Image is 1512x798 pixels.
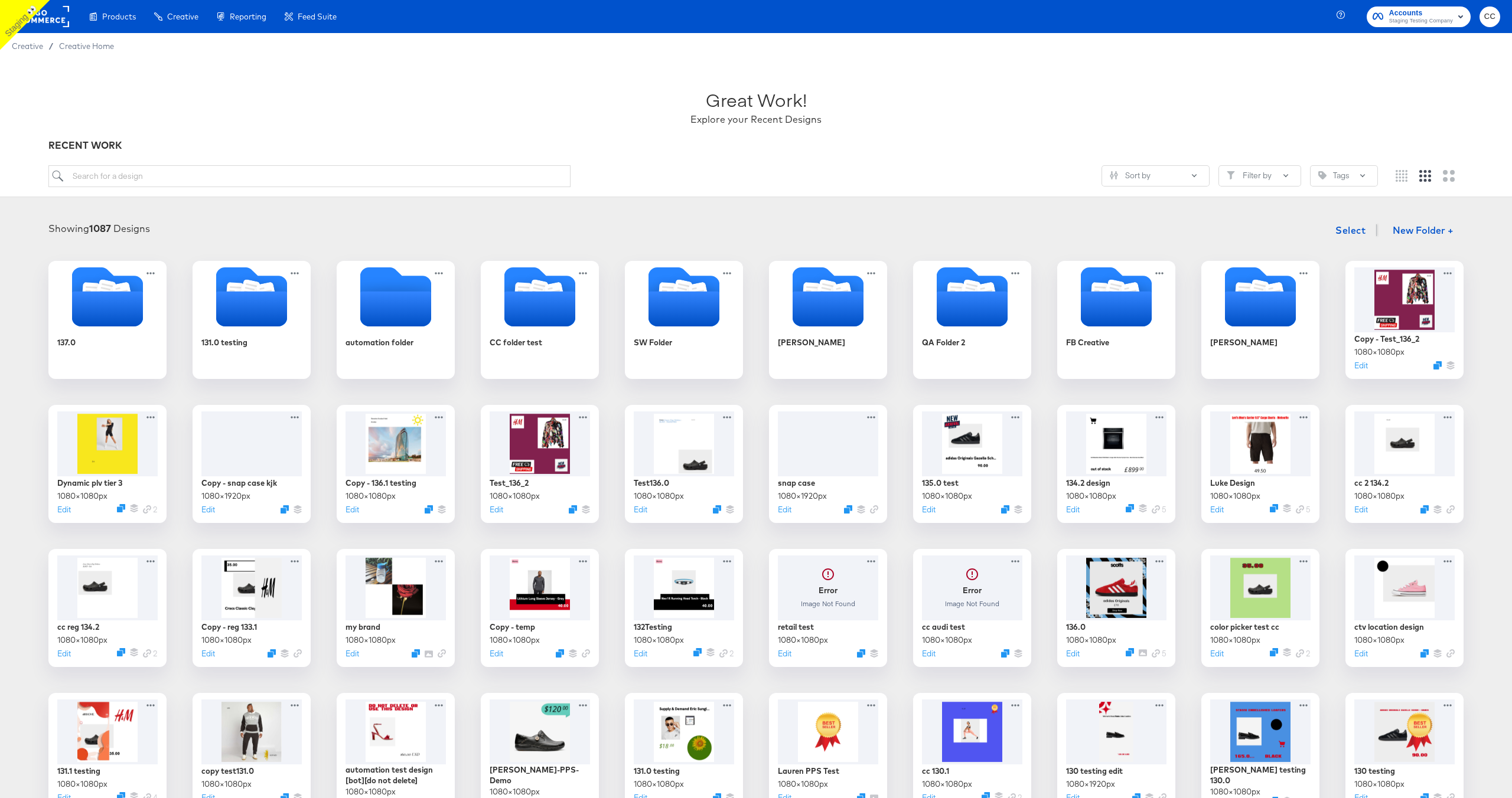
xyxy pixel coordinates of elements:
button: Duplicate [117,504,125,512]
svg: Link [582,649,590,658]
button: Edit [922,504,936,515]
div: 130 testing [1354,766,1395,777]
button: Edit [490,504,503,515]
svg: Duplicate [1270,648,1278,656]
button: SlidersSort by [1102,165,1210,187]
svg: Link [294,649,302,658]
div: SW Folder [625,261,743,379]
div: snap case1080×1920pxEditDuplicate [769,405,887,523]
div: cc 2 134.2 [1354,478,1389,489]
span: Creative [167,12,198,21]
div: 1080 × 1080 px [634,779,684,790]
div: cc 2 134.21080×1080pxEditDuplicate [1345,405,1464,523]
div: Test136.01080×1080pxEditDuplicate [625,405,743,523]
svg: Duplicate [1420,505,1429,514]
div: 135.0 test [922,478,959,489]
div: snap case [778,478,815,489]
div: 1080 × 1080 px [346,490,396,502]
div: 1080 × 1920 px [778,490,827,502]
svg: Folder [48,267,167,326]
div: 135.0 test1080×1080pxEditDuplicate [913,405,1031,523]
div: Copy - temp1080×1080pxEditDuplicate [481,549,599,667]
div: 1080 × 1080 px [922,490,972,502]
div: 1080 × 1080 px [634,490,684,502]
div: QA Folder 2 [922,337,965,348]
div: Test_136_2 [490,478,529,489]
button: TagTags [1310,165,1378,187]
svg: Filter [1227,171,1235,179]
div: Great Work! [706,87,807,113]
div: Showing Designs [48,222,150,236]
div: 5 [1152,648,1166,659]
div: 1080 × 1920 px [1066,779,1115,790]
div: Luke Design1080×1080pxEditDuplicateLink 5 [1201,405,1319,523]
div: ErrorImage Not Foundcc audi test1080×1080pxEditDuplicate [913,549,1031,667]
div: 1080 × 1080 px [57,490,107,502]
div: Dynamic plv tier 3 [57,478,122,489]
svg: Link [719,649,728,658]
div: RECENT WORK [48,139,1464,152]
div: 1080 × 1080 px [1354,346,1405,358]
div: SW Folder [634,337,672,348]
div: 1080 × 1080 px [201,779,252,790]
div: Copy - Test_136_21080×1080pxEditDuplicate [1345,261,1464,379]
button: Edit [1066,648,1080,659]
div: color picker test cc1080×1080pxEditDuplicateLink 2 [1201,549,1319,667]
div: [PERSON_NAME] [1201,261,1319,379]
div: 130 testing edit [1066,766,1123,777]
svg: Duplicate [713,505,721,514]
div: 1080 × 1080 px [1066,490,1116,502]
div: 1080 × 1080 px [490,786,540,797]
div: 134.2 design1080×1080pxEditDuplicateLink 5 [1057,405,1175,523]
button: Edit [634,648,647,659]
div: 131.1 testing [57,766,100,777]
button: Edit [346,504,359,515]
div: cc reg 134.21080×1080pxEditDuplicateLink 2 [48,549,167,667]
div: 1080 × 1080 px [1354,635,1405,646]
svg: Link [1152,649,1160,658]
span: Creative Home [59,41,114,51]
div: Copy - 136.1 testing [346,478,416,489]
div: CC folder test [490,337,542,348]
div: 2 [719,648,734,659]
button: Edit [778,504,791,515]
svg: Folder [1201,267,1319,326]
button: Duplicate [844,505,852,514]
div: 137.0 [57,337,76,348]
div: 1080 × 1080 px [778,779,828,790]
button: CC [1480,6,1500,27]
div: [PERSON_NAME]-PPS-Demo [490,764,590,786]
svg: Link [143,505,151,514]
button: Edit [1210,648,1224,659]
button: Duplicate [1420,649,1429,658]
div: 131.0 testing [201,337,247,348]
button: Duplicate [1270,504,1278,512]
div: cc reg 134.2 [57,622,99,633]
span: Select [1335,222,1366,238]
div: 1080 × 1080 px [201,635,252,646]
svg: Duplicate [412,649,420,658]
div: 1080 × 1080 px [1354,779,1405,790]
button: Edit [57,648,71,659]
div: 1080 × 1080 px [922,635,972,646]
div: copy test131.0 [201,766,254,777]
button: Duplicate [556,649,564,658]
svg: Duplicate [1433,361,1442,369]
svg: Link [870,505,878,514]
div: 5 [1152,504,1166,515]
div: Lauren PPS Test [778,766,839,777]
div: 1080 × 1080 px [634,635,684,646]
div: 136.01080×1080pxEditDuplicateLink 5 [1057,549,1175,667]
div: automation test design [bot][do not delete] [346,764,446,786]
div: retail test [778,622,814,633]
div: Copy - Test_136_2 [1354,333,1419,345]
div: 137.0 [48,261,167,379]
svg: Small grid [1396,170,1407,182]
svg: Duplicate [569,505,577,514]
span: Staging Testing Company [1389,17,1453,26]
button: Duplicate [117,648,125,656]
div: ErrorImage Not Foundretail test1080×1080pxEditDuplicate [769,549,887,667]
